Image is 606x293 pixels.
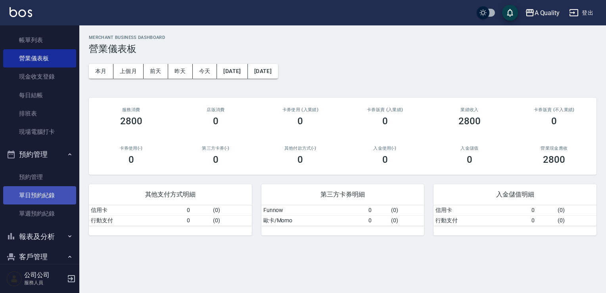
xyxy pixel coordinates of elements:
[89,205,185,216] td: 信用卡
[3,67,76,86] a: 現金收支登錄
[168,64,193,79] button: 昨天
[3,86,76,104] a: 每日結帳
[268,107,333,112] h2: 卡券使用 (入業績)
[382,116,388,127] h3: 0
[98,191,242,199] span: 其他支付方式明細
[382,154,388,165] h3: 0
[268,146,333,151] h2: 其他付款方式(-)
[98,146,164,151] h2: 卡券使用(-)
[556,215,596,226] td: ( 0 )
[24,271,65,279] h5: 公司公司
[433,205,529,216] td: 信用卡
[297,116,303,127] h3: 0
[551,116,557,127] h3: 0
[213,154,219,165] h3: 0
[3,31,76,49] a: 帳單列表
[183,107,248,112] h2: 店販消費
[3,144,76,165] button: 預約管理
[352,146,418,151] h2: 入金使用(-)
[248,64,278,79] button: [DATE]
[98,107,164,112] h3: 服務消費
[10,7,32,17] img: Logo
[433,215,529,226] td: 行動支付
[522,107,587,112] h2: 卡券販賣 (不入業績)
[543,154,565,165] h3: 2800
[213,116,219,127] h3: 0
[529,215,556,226] td: 0
[566,6,596,20] button: 登出
[556,205,596,216] td: ( 0 )
[271,191,415,199] span: 第三方卡券明細
[535,8,560,18] div: A Quality
[89,35,596,40] h2: MERCHANT BUSINESS DASHBOARD
[3,247,76,267] button: 客戶管理
[443,191,587,199] span: 入金儲值明細
[3,49,76,67] a: 營業儀表板
[366,205,389,216] td: 0
[3,104,76,123] a: 排班表
[458,116,481,127] h3: 2800
[261,205,424,226] table: a dense table
[467,154,472,165] h3: 0
[120,116,142,127] h3: 2800
[366,215,389,226] td: 0
[211,215,252,226] td: ( 0 )
[297,154,303,165] h3: 0
[389,205,424,216] td: ( 0 )
[352,107,418,112] h2: 卡券販賣 (入業績)
[389,215,424,226] td: ( 0 )
[522,146,587,151] h2: 營業現金應收
[433,205,596,226] table: a dense table
[3,168,76,186] a: 預約管理
[24,279,65,286] p: 服務人員
[89,43,596,54] h3: 營業儀表板
[6,271,22,287] img: Person
[113,64,144,79] button: 上個月
[217,64,247,79] button: [DATE]
[144,64,168,79] button: 前天
[211,205,252,216] td: ( 0 )
[3,226,76,247] button: 報表及分析
[89,64,113,79] button: 本月
[522,5,563,21] button: A Quality
[437,107,502,112] h2: 業績收入
[128,154,134,165] h3: 0
[185,205,211,216] td: 0
[261,215,366,226] td: 歐卡/Momo
[89,205,252,226] table: a dense table
[502,5,518,21] button: save
[185,215,211,226] td: 0
[3,123,76,141] a: 現場電腦打卡
[261,205,366,216] td: Funnow
[183,146,248,151] h2: 第三方卡券(-)
[437,146,502,151] h2: 入金儲值
[89,215,185,226] td: 行動支付
[3,204,76,223] a: 單週預約紀錄
[193,64,217,79] button: 今天
[3,186,76,204] a: 單日預約紀錄
[529,205,556,216] td: 0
